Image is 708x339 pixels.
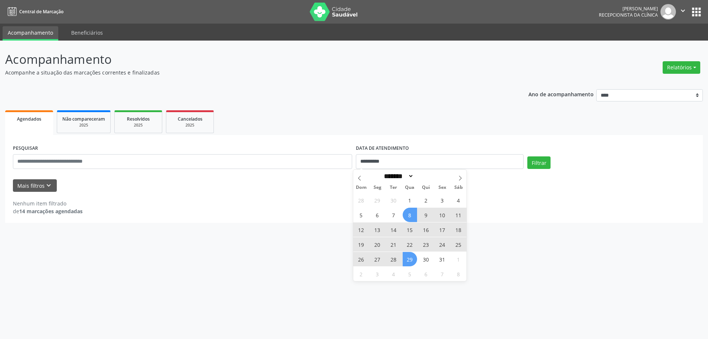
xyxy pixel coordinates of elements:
span: Outubro 5, 2025 [354,208,368,222]
span: Sáb [450,185,466,190]
span: Outubro 17, 2025 [435,222,450,237]
div: de [13,207,83,215]
span: Outubro 15, 2025 [403,222,417,237]
span: Novembro 5, 2025 [403,267,417,281]
span: Outubro 12, 2025 [354,222,368,237]
span: Outubro 25, 2025 [451,237,466,252]
span: Recepcionista da clínica [599,12,658,18]
span: Outubro 28, 2025 [386,252,401,266]
button: Filtrar [527,156,551,169]
a: Central de Marcação [5,6,63,18]
strong: 14 marcações agendadas [19,208,83,215]
span: Setembro 30, 2025 [386,193,401,207]
span: Central de Marcação [19,8,63,15]
input: Year [414,172,438,180]
i: keyboard_arrow_down [45,181,53,190]
button: Mais filtroskeyboard_arrow_down [13,179,57,192]
span: Novembro 2, 2025 [354,267,368,281]
span: Outubro 24, 2025 [435,237,450,252]
span: Agendados [17,116,41,122]
span: Novembro 7, 2025 [435,267,450,281]
span: Outubro 27, 2025 [370,252,385,266]
div: 2025 [171,122,208,128]
span: Outubro 11, 2025 [451,208,466,222]
i:  [679,7,687,15]
span: Outubro 21, 2025 [386,237,401,252]
div: 2025 [120,122,157,128]
label: PESQUISAR [13,143,38,154]
span: Novembro 4, 2025 [386,267,401,281]
a: Acompanhamento [3,26,58,41]
span: Novembro 3, 2025 [370,267,385,281]
span: Outubro 14, 2025 [386,222,401,237]
span: Outubro 16, 2025 [419,222,433,237]
span: Outubro 26, 2025 [354,252,368,266]
div: 2025 [62,122,105,128]
div: Nenhum item filtrado [13,200,83,207]
a: Beneficiários [66,26,108,39]
select: Month [382,172,414,180]
span: Novembro 6, 2025 [419,267,433,281]
button:  [676,4,690,20]
span: Outubro 4, 2025 [451,193,466,207]
span: Outubro 20, 2025 [370,237,385,252]
span: Outubro 22, 2025 [403,237,417,252]
span: Dom [353,185,369,190]
span: Outubro 18, 2025 [451,222,466,237]
span: Outubro 10, 2025 [435,208,450,222]
span: Qua [402,185,418,190]
span: Ter [385,185,402,190]
span: Outubro 6, 2025 [370,208,385,222]
span: Setembro 28, 2025 [354,193,368,207]
span: Outubro 8, 2025 [403,208,417,222]
span: Outubro 2, 2025 [419,193,433,207]
button: apps [690,6,703,18]
span: Não compareceram [62,116,105,122]
span: Outubro 9, 2025 [419,208,433,222]
span: Outubro 13, 2025 [370,222,385,237]
p: Acompanhamento [5,50,493,69]
button: Relatórios [663,61,700,74]
span: Outubro 3, 2025 [435,193,450,207]
span: Cancelados [178,116,202,122]
span: Setembro 29, 2025 [370,193,385,207]
span: Sex [434,185,450,190]
span: Outubro 1, 2025 [403,193,417,207]
span: Outubro 29, 2025 [403,252,417,266]
span: Resolvidos [127,116,150,122]
span: Outubro 7, 2025 [386,208,401,222]
span: Qui [418,185,434,190]
label: DATA DE ATENDIMENTO [356,143,409,154]
span: Novembro 8, 2025 [451,267,466,281]
span: Outubro 23, 2025 [419,237,433,252]
span: Novembro 1, 2025 [451,252,466,266]
span: Outubro 19, 2025 [354,237,368,252]
span: Seg [369,185,385,190]
p: Acompanhe a situação das marcações correntes e finalizadas [5,69,493,76]
p: Ano de acompanhamento [528,89,594,98]
img: img [660,4,676,20]
span: Outubro 30, 2025 [419,252,433,266]
span: Outubro 31, 2025 [435,252,450,266]
div: [PERSON_NAME] [599,6,658,12]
